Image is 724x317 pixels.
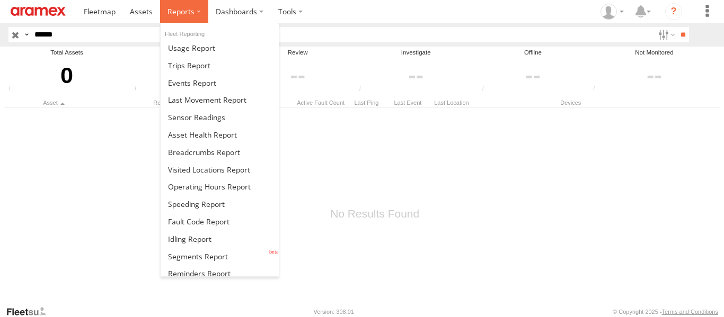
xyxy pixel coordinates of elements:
[356,48,476,57] div: Investigate
[613,309,718,315] div: © Copyright 2025 -
[242,57,352,94] div: Click to filter by Review
[597,4,628,20] div: Mazen Siblini
[161,265,279,283] a: Reminders Report
[590,48,719,57] div: Not Monitored
[662,309,718,315] a: Terms and Conditions
[161,213,279,230] a: Fault Code Report
[153,99,233,106] div: Click to Sort
[161,39,279,57] a: Usage Report
[294,99,347,106] div: Active Fault Count
[356,86,372,94] div: Assets that have not communicated with the server in the last 24hrs
[479,86,495,94] div: Assets that have not communicated at least once with the server in the last 48hrs
[161,178,279,195] a: Asset Operating Hours Report
[131,57,240,94] div: Click to filter by Online
[6,306,55,317] a: Visit our Website
[131,86,147,94] div: Number of assets that have communicated at least once in the last 6hrs
[131,48,240,57] div: Online
[161,248,279,265] a: Segments Report
[654,27,677,42] label: Search Filter Options
[479,57,587,94] div: Click to filter by Offline
[161,161,279,178] a: Visited Locations Report
[560,99,666,106] div: Devices
[161,195,279,213] a: Fleet Speed Report
[479,48,587,57] div: Offline
[5,86,21,94] div: Total number of Enabled and Paused Assets
[314,309,354,315] div: Version: 308.01
[5,57,128,94] div: 0
[22,27,31,42] label: Search Query
[351,99,389,106] div: Click to Sort
[11,7,66,16] img: aramex-logo.svg
[393,99,430,106] div: Click to Sort
[590,57,719,94] div: Click to filter by Not Monitored
[5,48,128,57] div: Total Assets
[161,108,279,126] a: Sensor Readings
[43,99,149,106] div: Click to Sort
[161,91,279,108] a: Last Movement Report
[665,3,682,20] i: ?
[434,99,556,106] div: Last Location
[590,86,606,94] div: The health of these assets types is not monitored.
[161,74,279,92] a: Full Events Report
[356,57,476,94] div: Click to filter by Investigate
[242,48,352,57] div: Review
[161,126,279,143] a: Asset Health Report
[161,230,279,248] a: Idling Report
[161,57,279,74] a: Trips Report
[161,143,279,161] a: Breadcrumbs Report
